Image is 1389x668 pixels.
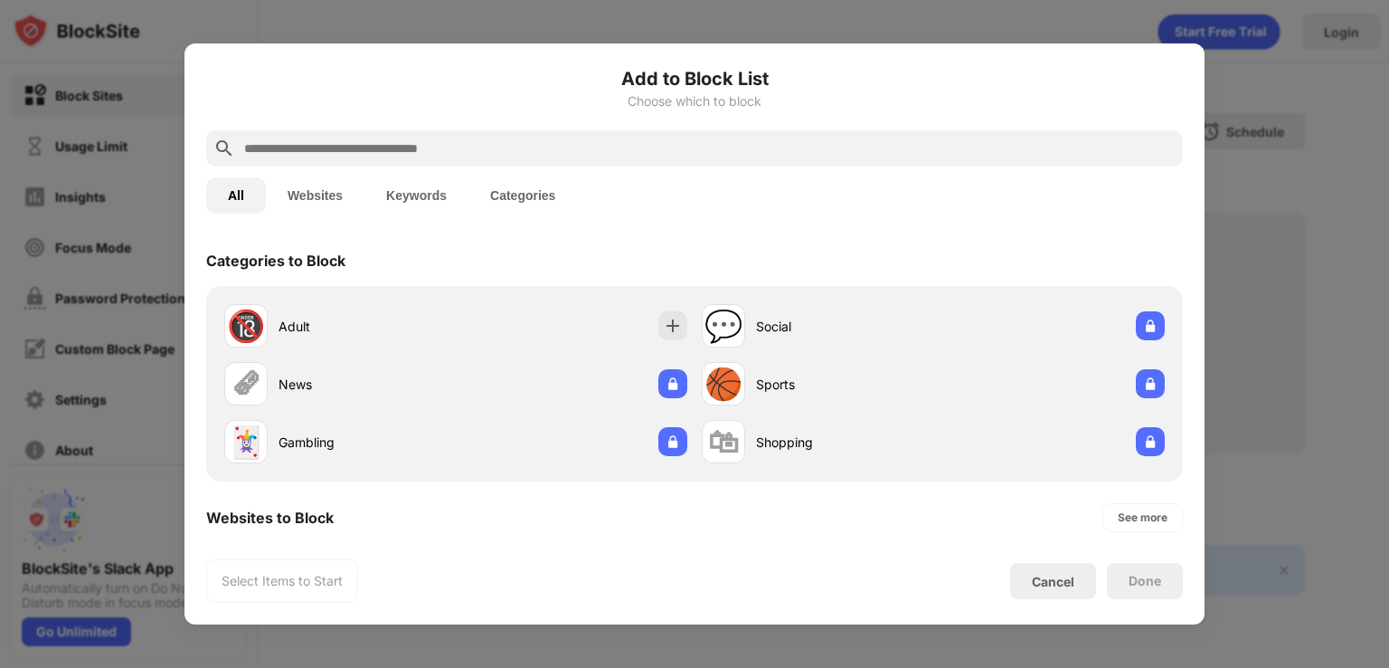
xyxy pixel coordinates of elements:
button: All [206,177,266,214]
button: Categories [468,177,577,214]
img: search.svg [213,138,235,159]
div: Social [756,317,933,336]
div: Websites to Block [206,509,334,527]
div: Choose which to block [206,94,1183,109]
div: Done [1129,574,1161,588]
div: Adult [279,317,456,336]
div: 🛍 [708,424,739,461]
div: 💬 [704,308,742,345]
div: 🃏 [227,424,265,461]
div: 🔞 [227,308,265,345]
div: Categories to Block [206,252,345,270]
div: Select Items to Start [222,572,343,590]
h6: Add to Block List [206,65,1183,92]
div: 🗞 [231,366,261,403]
div: Cancel [1032,574,1074,589]
button: Keywords [364,177,468,214]
div: See more [1118,509,1167,527]
div: Gambling [279,433,456,452]
div: Shopping [756,433,933,452]
button: Websites [266,177,364,214]
div: News [279,375,456,394]
div: 🏀 [704,366,742,403]
div: Sports [756,375,933,394]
